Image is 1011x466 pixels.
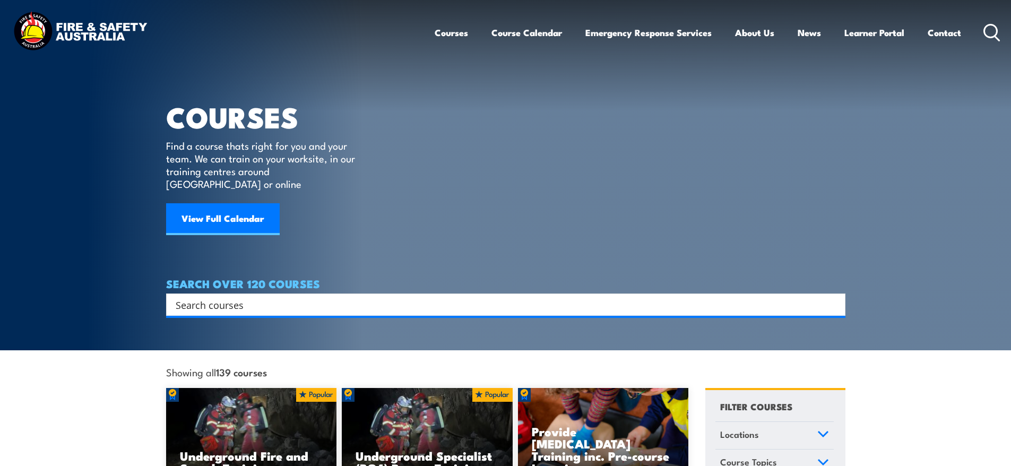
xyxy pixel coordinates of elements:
[928,19,961,47] a: Contact
[176,297,822,313] input: Search input
[166,278,845,289] h4: SEARCH OVER 120 COURSES
[844,19,904,47] a: Learner Portal
[166,139,360,190] p: Find a course thats right for you and your team. We can train on your worksite, in our training c...
[827,297,842,312] button: Search magnifier button
[166,104,370,129] h1: COURSES
[720,399,792,413] h4: FILTER COURSES
[720,427,759,442] span: Locations
[166,366,267,377] span: Showing all
[798,19,821,47] a: News
[216,365,267,379] strong: 139 courses
[435,19,468,47] a: Courses
[166,203,280,235] a: View Full Calendar
[178,297,824,312] form: Search form
[715,422,834,450] a: Locations
[585,19,712,47] a: Emergency Response Services
[735,19,774,47] a: About Us
[491,19,562,47] a: Course Calendar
